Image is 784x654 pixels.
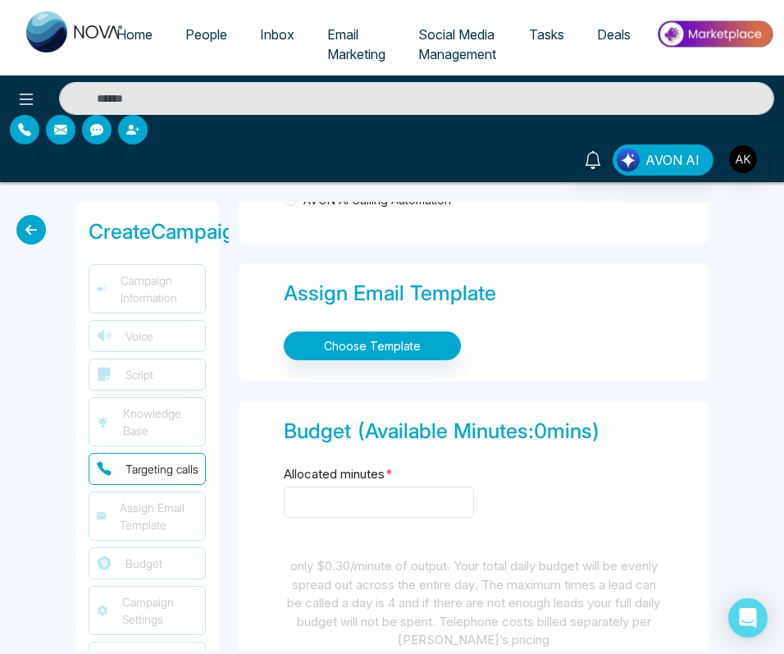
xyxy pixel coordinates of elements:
a: Email Marketing [311,19,402,70]
span: Email Marketing [327,26,385,62]
button: Choose Template [284,332,461,360]
a: Deals [581,19,647,50]
img: Nova CRM Logo [26,11,125,53]
label: Allocated minutes [284,465,393,484]
span: Tasks [529,26,564,43]
div: Assign Email Template [284,278,663,309]
span: Campaign Information [121,272,198,306]
img: Market-place.gif [655,16,774,53]
button: AVON AI [613,144,713,176]
span: Knowledge Base [123,405,198,439]
a: People [169,19,244,50]
a: Tasks [513,19,581,50]
span: Script [125,366,153,383]
a: Home [100,19,169,50]
span: Assign Email Template [120,499,198,533]
span: Budget [125,555,162,572]
span: Campaign Settings [122,593,198,628]
img: User Avatar [729,145,757,173]
div: only $0.30/minute of output. Your total daily budget will be evenly spread out across the entire ... [284,557,663,650]
span: Home [116,26,153,43]
span: Targeting calls [125,460,198,478]
img: Lead Flow [617,149,640,172]
span: Deals [597,26,631,43]
span: Voice [125,327,153,345]
span: Social Media Management [418,26,496,62]
div: Open Intercom Messenger [728,598,768,638]
span: Inbox [260,26,294,43]
div: Create Campaign [89,217,206,248]
span: People [185,26,227,43]
div: Budget (Available Minutes: 0 mins) [284,416,663,447]
a: Inbox [244,19,311,50]
span: AVON AI [645,150,700,170]
a: Social Media Management [402,19,513,70]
